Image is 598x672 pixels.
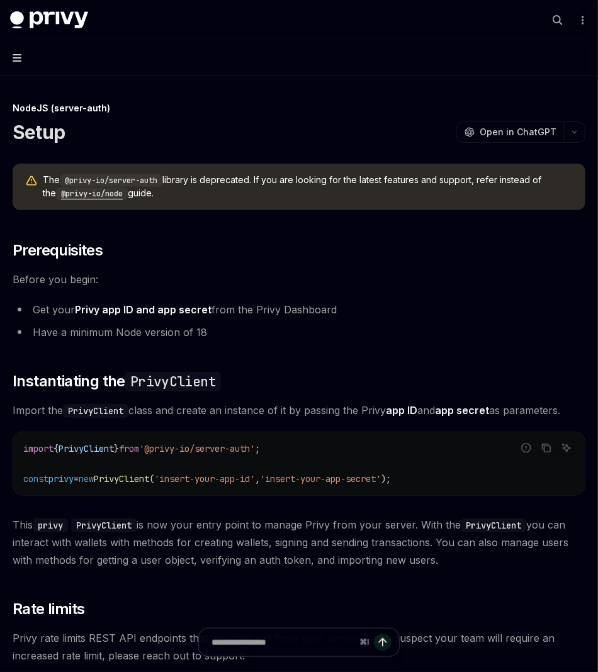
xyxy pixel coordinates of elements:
[480,126,556,138] span: Open in ChatGPT
[75,303,212,316] a: Privy app ID and app secret
[139,443,255,454] span: '@privy-io/server-auth'
[48,473,74,484] span: privy
[79,473,94,484] span: new
[23,473,48,484] span: const
[13,301,585,318] li: Get your from the Privy Dashboard
[13,516,585,569] span: This is now your entry point to manage Privy from your server. With the you can interact with wal...
[10,11,88,29] img: dark logo
[13,121,65,143] h1: Setup
[255,443,260,454] span: ;
[114,443,119,454] span: }
[59,443,114,454] span: PrivyClient
[54,443,59,454] span: {
[548,10,568,30] button: Open search
[212,629,354,656] input: Ask a question...
[381,473,391,484] span: );
[13,323,585,341] li: Have a minimum Node version of 18
[56,188,128,200] code: @privy-io/node
[558,440,575,456] button: Ask AI
[60,174,162,187] code: @privy-io/server-auth
[125,372,221,391] code: PrivyClient
[94,473,149,484] span: PrivyClient
[23,443,54,454] span: import
[13,599,84,619] span: Rate limits
[435,404,489,417] strong: app secret
[149,473,154,484] span: (
[25,175,38,188] svg: Warning
[386,404,417,417] strong: app ID
[63,404,128,418] code: PrivyClient
[43,174,573,200] span: The library is deprecated. If you are looking for the latest features and support, refer instead ...
[456,121,564,143] button: Open in ChatGPT
[13,271,585,288] span: Before you begin:
[255,473,260,484] span: ,
[13,102,585,115] div: NodeJS (server-auth)
[13,371,221,391] span: Instantiating the
[13,240,103,260] span: Prerequisites
[538,440,555,456] button: Copy the contents from the code block
[461,518,526,532] code: PrivyClient
[374,634,392,651] button: Send message
[74,473,79,484] span: =
[154,473,255,484] span: 'insert-your-app-id'
[119,443,139,454] span: from
[575,11,588,29] button: More actions
[71,518,137,532] code: PrivyClient
[13,401,585,419] span: Import the class and create an instance of it by passing the Privy and as parameters.
[33,518,68,532] code: privy
[56,188,128,198] a: @privy-io/node
[518,440,534,456] button: Report incorrect code
[260,473,381,484] span: 'insert-your-app-secret'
